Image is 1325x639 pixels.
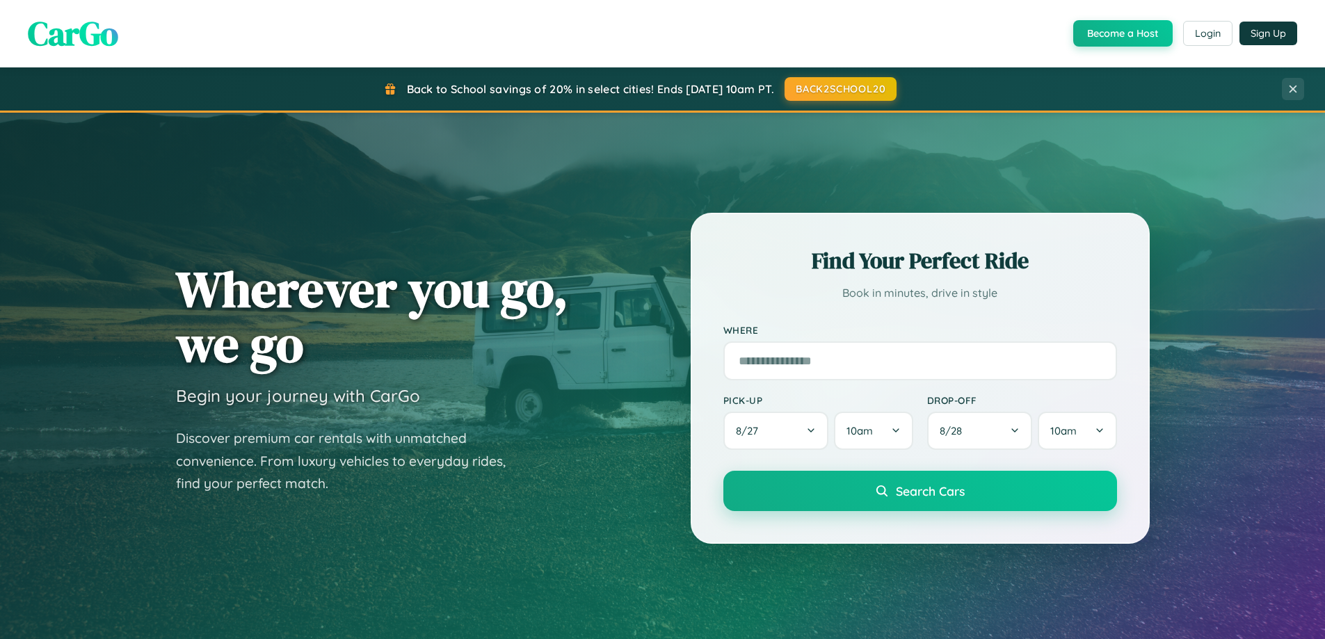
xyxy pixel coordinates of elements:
p: Discover premium car rentals with unmatched convenience. From luxury vehicles to everyday rides, ... [176,427,524,495]
button: 8/28 [927,412,1033,450]
span: 10am [1050,424,1077,437]
label: Where [723,324,1117,336]
span: 10am [846,424,873,437]
h1: Wherever you go, we go [176,261,568,371]
button: Become a Host [1073,20,1173,47]
button: 10am [834,412,913,450]
span: 8 / 28 [940,424,969,437]
button: 8/27 [723,412,829,450]
button: Sign Up [1239,22,1297,45]
label: Pick-up [723,394,913,406]
label: Drop-off [927,394,1117,406]
h3: Begin your journey with CarGo [176,385,420,406]
span: 8 / 27 [736,424,765,437]
button: Search Cars [723,471,1117,511]
p: Book in minutes, drive in style [723,283,1117,303]
button: Login [1183,21,1232,46]
span: CarGo [28,10,118,56]
span: Search Cars [896,483,965,499]
button: 10am [1038,412,1116,450]
span: Back to School savings of 20% in select cities! Ends [DATE] 10am PT. [407,82,774,96]
button: BACK2SCHOOL20 [785,77,897,101]
h2: Find Your Perfect Ride [723,245,1117,276]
